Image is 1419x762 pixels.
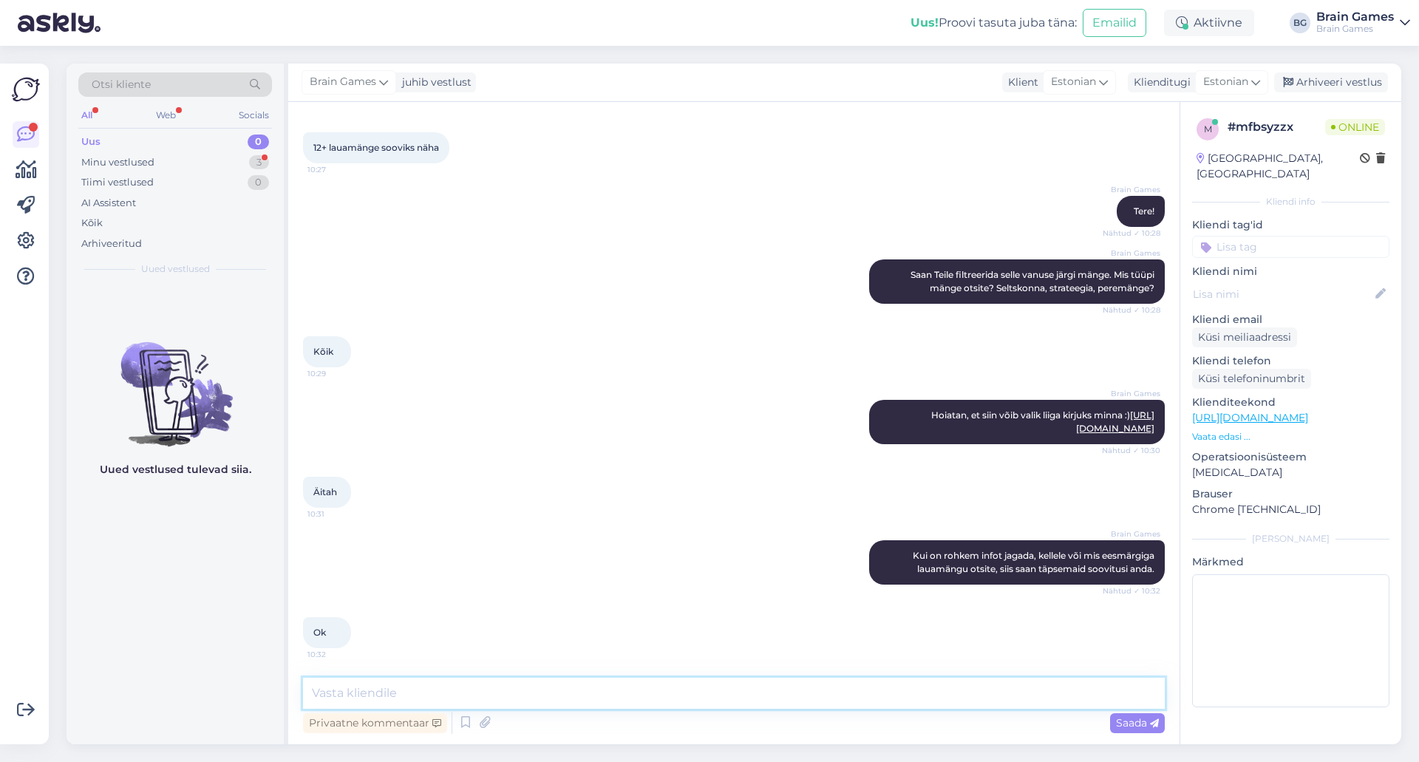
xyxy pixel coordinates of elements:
span: Brain Games [1105,388,1160,399]
img: No chats [67,316,284,449]
input: Lisa tag [1192,236,1389,258]
div: Klienditugi [1128,75,1191,90]
div: AI Assistent [81,196,136,211]
span: Brain Games [1105,528,1160,540]
div: Klient [1002,75,1038,90]
p: Klienditeekond [1192,395,1389,410]
div: Küsi meiliaadressi [1192,327,1297,347]
p: [MEDICAL_DATA] [1192,465,1389,480]
span: Nähtud ✓ 10:28 [1103,305,1160,316]
span: Saada [1116,716,1159,729]
span: 10:31 [307,508,363,520]
div: juhib vestlust [396,75,472,90]
span: 10:29 [307,368,363,379]
p: Kliendi nimi [1192,264,1389,279]
div: Privaatne kommentaar [303,713,447,733]
div: [PERSON_NAME] [1192,532,1389,545]
span: Brain Games [1105,248,1160,259]
span: m [1204,123,1212,135]
div: Brain Games [1316,11,1394,23]
input: Lisa nimi [1193,286,1372,302]
p: Chrome [TECHNICAL_ID] [1192,502,1389,517]
span: Brain Games [310,74,376,90]
button: Emailid [1083,9,1146,37]
div: 0 [248,135,269,149]
div: All [78,106,95,125]
span: Online [1325,119,1385,135]
div: Minu vestlused [81,155,154,170]
span: Kõik [313,346,333,357]
span: 10:27 [307,164,363,175]
span: Saan Teile filtreerida selle vanuse järgi mänge. Mis tüüpi mänge otsite? Seltskonna, strateegia, ... [911,269,1157,293]
a: Brain GamesBrain Games [1316,11,1410,35]
span: Kui on rohkem infot jagada, kellele või mis eesmärgiga lauamängu otsite, siis saan täpsemaid soov... [913,550,1157,574]
p: Vaata edasi ... [1192,430,1389,443]
div: Tiimi vestlused [81,175,154,190]
img: Askly Logo [12,75,40,103]
div: Aktiivne [1164,10,1254,36]
span: Brain Games [1105,184,1160,195]
span: Hoiatan, et siin võib valik liiga kirjuks minna :) [931,409,1154,434]
p: Brauser [1192,486,1389,502]
div: Socials [236,106,272,125]
a: [URL][DOMAIN_NAME] [1192,411,1308,424]
span: Nähtud ✓ 10:30 [1102,445,1160,456]
p: Uued vestlused tulevad siia. [100,462,251,477]
span: Estonian [1051,74,1096,90]
span: Uued vestlused [141,262,210,276]
div: # mfbsyzzx [1228,118,1325,136]
div: 3 [249,155,269,170]
div: BG [1290,13,1310,33]
p: Kliendi tag'id [1192,217,1389,233]
div: Brain Games [1316,23,1394,35]
span: Estonian [1203,74,1248,90]
div: Küsi telefoninumbrit [1192,369,1311,389]
b: Uus! [911,16,939,30]
div: Kõik [81,216,103,231]
span: Tere! [1134,205,1154,217]
div: Arhiveeritud [81,237,142,251]
span: Äitah [313,486,337,497]
p: Operatsioonisüsteem [1192,449,1389,465]
div: Proovi tasuta juba täna: [911,14,1077,32]
span: 10:32 [307,649,363,660]
p: Märkmed [1192,554,1389,570]
span: Ok [313,627,326,638]
div: Web [153,106,179,125]
div: Kliendi info [1192,195,1389,208]
div: Uus [81,135,101,149]
div: [GEOGRAPHIC_DATA], [GEOGRAPHIC_DATA] [1197,151,1360,182]
div: Arhiveeri vestlus [1274,72,1388,92]
p: Kliendi email [1192,312,1389,327]
div: 0 [248,175,269,190]
span: Nähtud ✓ 10:28 [1103,228,1160,239]
span: 12+ lauamänge sooviks näha [313,142,439,153]
p: Kliendi telefon [1192,353,1389,369]
span: Otsi kliente [92,77,151,92]
span: Nähtud ✓ 10:32 [1103,585,1160,596]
